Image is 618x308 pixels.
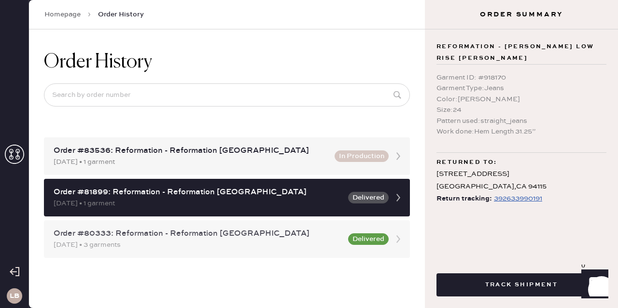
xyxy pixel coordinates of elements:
div: Order #81899: Reformation - Reformation [GEOGRAPHIC_DATA] [54,187,342,198]
a: Track Shipment [436,280,606,289]
div: https://www.fedex.com/apps/fedextrack/?tracknumbers=392633990191&cntry_code=US [494,193,542,204]
a: Homepage [44,10,81,19]
div: Order #83536: Reformation - Reformation [GEOGRAPHIC_DATA] [54,145,329,157]
a: 392633990191 [492,193,542,205]
div: [DATE] • 1 garment [54,198,342,209]
span: Return tracking: [436,193,492,205]
div: [STREET_ADDRESS] [GEOGRAPHIC_DATA] , CA 94115 [436,168,606,192]
input: Search by order number [44,83,410,107]
div: [DATE] • 1 garment [54,157,329,167]
button: Delivered [348,233,389,245]
h3: LB [10,293,19,299]
h1: Order History [44,51,152,74]
iframe: Front Chat [572,265,614,306]
span: Returned to: [436,157,497,168]
div: Pattern used : straight_jeans [436,116,606,126]
div: [DATE] • 3 garments [54,240,342,250]
div: Garment ID : # 918170 [436,72,606,83]
span: Order History [98,10,144,19]
div: Order #80333: Reformation - Reformation [GEOGRAPHIC_DATA] [54,228,342,240]
div: Garment Type : Jeans [436,83,606,94]
button: In Production [335,150,389,162]
div: Color : [PERSON_NAME] [436,94,606,105]
div: Size : 24 [436,105,606,115]
button: Delivered [348,192,389,203]
span: Reformation - [PERSON_NAME] Low Rise [PERSON_NAME] [436,41,606,64]
button: Track Shipment [436,273,606,296]
h3: Order Summary [425,10,618,19]
div: Work done : Hem Length 31.25” [436,126,606,137]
